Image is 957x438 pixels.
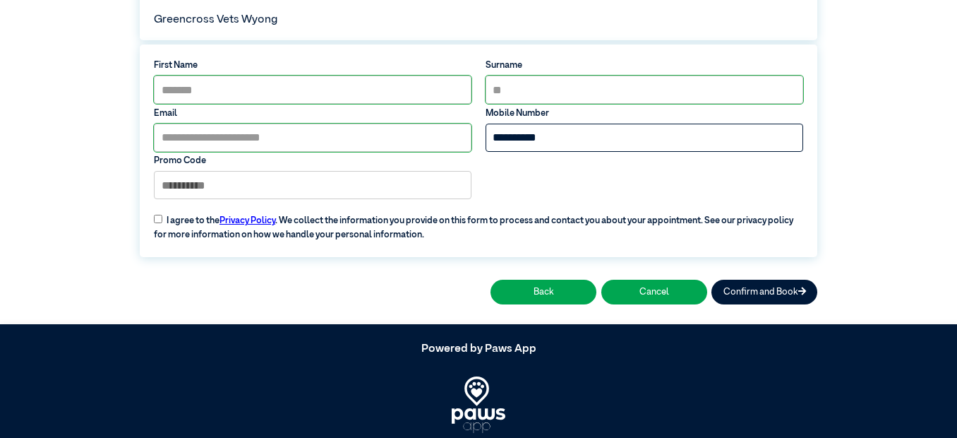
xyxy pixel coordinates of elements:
[601,280,707,304] button: Cancel
[486,107,803,120] label: Mobile Number
[154,14,277,25] span: Greencross Vets Wyong
[147,206,809,242] label: I agree to the . We collect the information you provide on this form to process and contact you a...
[154,215,162,223] input: I agree to thePrivacy Policy. We collect the information you provide on this form to process and ...
[154,59,471,72] label: First Name
[486,59,803,72] label: Surname
[490,280,596,304] button: Back
[154,107,471,120] label: Email
[219,216,275,225] a: Privacy Policy
[154,154,471,167] label: Promo Code
[140,343,817,356] h5: Powered by Paws App
[711,280,817,304] button: Confirm and Book
[452,377,506,433] img: PawsApp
